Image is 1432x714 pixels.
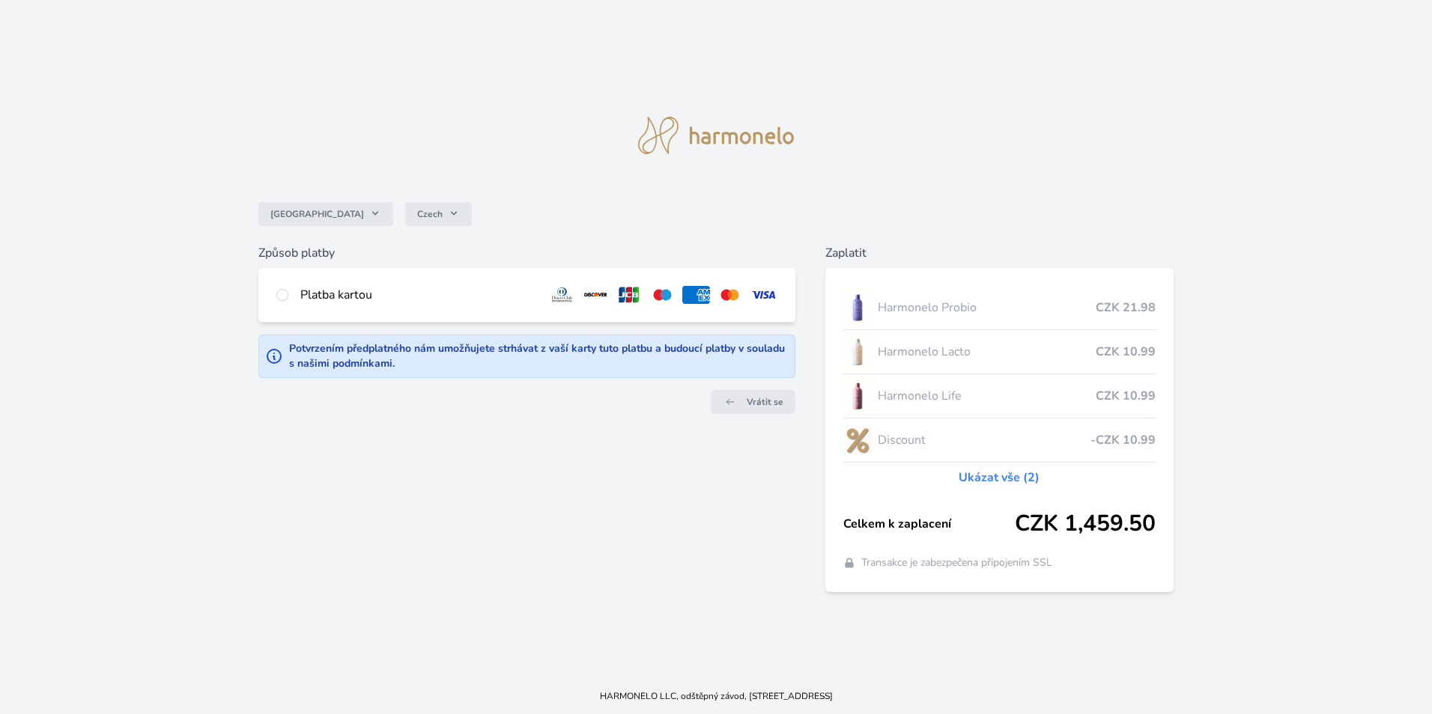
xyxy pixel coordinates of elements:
[258,244,795,262] h6: Způsob platby
[843,333,872,370] img: CLEAN_LACTO_se_stinem_x-hi-lo.jpg
[1090,431,1156,449] span: -CZK 10.99
[1096,387,1156,405] span: CZK 10.99
[825,244,1174,262] h6: Zaplatit
[1096,343,1156,361] span: CZK 10.99
[649,286,676,304] img: maestro.svg
[682,286,710,304] img: amex.svg
[747,396,783,408] span: Vrátit se
[1015,510,1156,537] span: CZK 1,459.50
[258,202,393,226] button: [GEOGRAPHIC_DATA]
[417,208,443,220] span: Czech
[638,117,794,154] img: logo.svg
[548,286,576,304] img: diners.svg
[300,286,536,304] div: Platba kartou
[843,421,872,459] img: discount-lo.png
[878,431,1090,449] span: Discount
[878,299,1096,317] span: Harmonelo Probio
[878,343,1096,361] span: Harmonelo Lacto
[405,202,472,226] button: Czech
[289,341,789,371] div: Potvrzením předplatného nám umožňujete strhávat z vaší karty tuto platbu a budoucí platby v soula...
[878,387,1096,405] span: Harmonelo Life
[711,390,795,414] a: Vrátit se
[750,286,777,304] img: visa.svg
[716,286,744,304] img: mc.svg
[843,515,1015,533] span: Celkem k zaplacení
[616,286,643,304] img: jcb.svg
[1096,299,1156,317] span: CZK 21.98
[582,286,610,304] img: discover.svg
[843,377,872,415] img: CLEAN_LIFE_se_stinem_x-lo.jpg
[843,289,872,326] img: CLEAN_PROBIO_se_stinem_x-lo.jpg
[959,469,1040,486] a: Ukázat vše (2)
[270,208,364,220] span: [GEOGRAPHIC_DATA]
[861,555,1052,570] span: Transakce je zabezpečena připojením SSL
